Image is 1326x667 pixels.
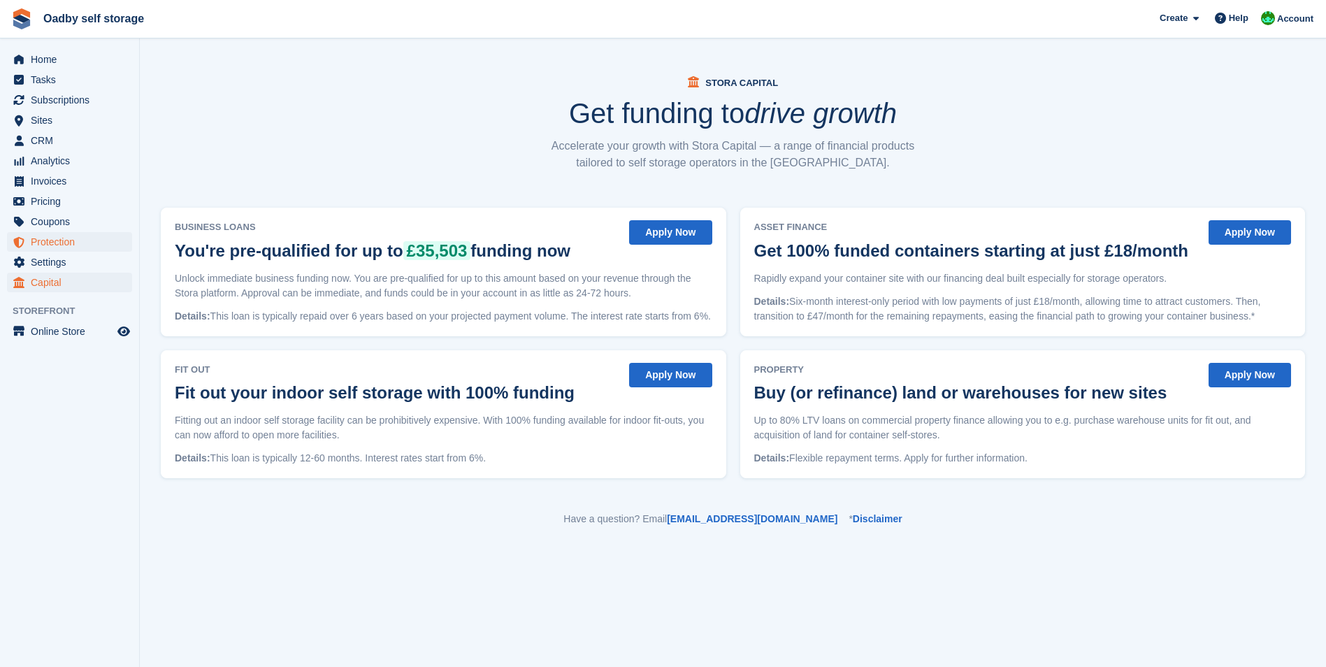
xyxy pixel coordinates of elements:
[7,90,132,110] a: menu
[7,273,132,292] a: menu
[175,241,570,260] h2: You're pre-qualified for up to funding now
[1160,11,1188,25] span: Create
[7,131,132,150] a: menu
[175,363,582,377] span: Fit Out
[705,78,778,88] span: Stora Capital
[175,310,210,322] span: Details:
[754,383,1167,402] h2: Buy (or refinance) land or warehouses for new sites
[754,271,1292,286] p: Rapidly expand your container site with our financing deal built especially for storage operators.
[7,232,132,252] a: menu
[754,296,790,307] span: Details:
[7,151,132,171] a: menu
[31,131,115,150] span: CRM
[38,7,150,30] a: Oadby self storage
[7,252,132,272] a: menu
[7,50,132,69] a: menu
[13,304,139,318] span: Storefront
[31,70,115,89] span: Tasks
[31,151,115,171] span: Analytics
[11,8,32,29] img: stora-icon-8386f47178a22dfd0bd8f6a31ec36ba5ce8667c1dd55bd0f319d3a0aa187defe.svg
[7,322,132,341] a: menu
[545,138,922,171] p: Accelerate your growth with Stora Capital — a range of financial products tailored to self storag...
[754,241,1188,260] h2: Get 100% funded containers starting at just £18/month
[7,192,132,211] a: menu
[175,452,210,464] span: Details:
[175,309,712,324] p: This loan is typically repaid over 6 years based on your projected payment volume. The interest r...
[754,220,1195,234] span: Asset Finance
[853,513,902,524] a: Disclaimer
[31,50,115,69] span: Home
[569,99,897,127] h1: Get funding to
[754,413,1292,443] p: Up to 80% LTV loans on commercial property finance allowing you to e.g. purchase warehouse units ...
[31,232,115,252] span: Protection
[175,451,712,466] p: This loan is typically 12-60 months. Interest rates start from 6%.
[629,220,712,245] button: Apply Now
[403,241,471,260] span: £35,503
[175,271,712,301] p: Unlock immediate business funding now. You are pre-qualified for up to this amount based on your ...
[754,452,790,464] span: Details:
[1261,11,1275,25] img: Stephanie
[629,363,712,387] button: Apply Now
[31,212,115,231] span: Coupons
[7,110,132,130] a: menu
[31,273,115,292] span: Capital
[754,451,1292,466] p: Flexible repayment terms. Apply for further information.
[1277,12,1313,26] span: Account
[175,220,577,234] span: Business Loans
[161,512,1305,526] p: Have a question? Email *
[31,90,115,110] span: Subscriptions
[7,171,132,191] a: menu
[1209,363,1291,387] button: Apply Now
[31,322,115,341] span: Online Store
[754,363,1174,377] span: Property
[667,513,837,524] a: [EMAIL_ADDRESS][DOMAIN_NAME]
[1229,11,1248,25] span: Help
[744,98,897,129] i: drive growth
[754,294,1292,324] p: Six-month interest-only period with low payments of just £18/month, allowing time to attract cust...
[31,192,115,211] span: Pricing
[175,383,575,402] h2: Fit out your indoor self storage with 100% funding
[31,252,115,272] span: Settings
[31,171,115,191] span: Invoices
[1209,220,1291,245] button: Apply Now
[175,413,712,443] p: Fitting out an indoor self storage facility can be prohibitively expensive. With 100% funding ava...
[115,323,132,340] a: Preview store
[7,212,132,231] a: menu
[7,70,132,89] a: menu
[31,110,115,130] span: Sites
